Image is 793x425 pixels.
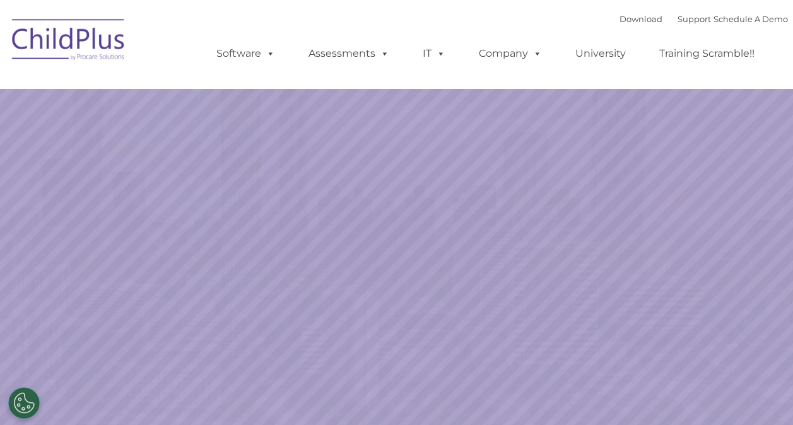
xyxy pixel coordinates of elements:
[678,14,711,24] a: Support
[204,41,288,66] a: Software
[647,41,767,66] a: Training Scramble!!
[620,14,662,24] a: Download
[539,236,669,272] a: Learn More
[714,14,788,24] a: Schedule A Demo
[6,10,132,73] img: ChildPlus by Procare Solutions
[466,41,555,66] a: Company
[8,387,40,419] button: Cookies Settings
[563,41,638,66] a: University
[410,41,458,66] a: IT
[620,14,788,24] font: |
[296,41,402,66] a: Assessments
